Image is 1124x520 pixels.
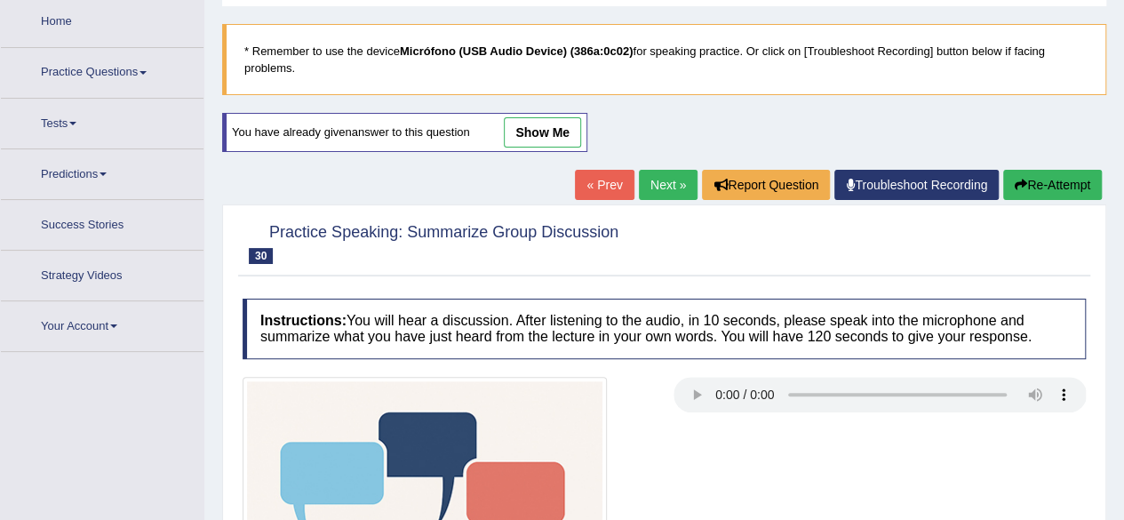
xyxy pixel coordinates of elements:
[504,117,581,148] a: show me
[575,170,634,200] a: « Prev
[702,170,830,200] button: Report Question
[222,24,1106,95] blockquote: * Remember to use the device for speaking practice. Or click on [Troubleshoot Recording] button b...
[243,220,618,264] h2: Practice Speaking: Summarize Group Discussion
[1,200,203,244] a: Success Stories
[834,170,999,200] a: Troubleshoot Recording
[1003,170,1102,200] button: Re-Attempt
[222,113,587,152] div: You have already given answer to this question
[243,299,1086,358] h4: You will hear a discussion. After listening to the audio, in 10 seconds, please speak into the mi...
[400,44,633,58] b: Micrófono (USB Audio Device) (386a:0c02)
[1,251,203,295] a: Strategy Videos
[1,48,203,92] a: Practice Questions
[249,248,273,264] span: 30
[1,99,203,143] a: Tests
[1,301,203,346] a: Your Account
[639,170,698,200] a: Next »
[1,149,203,194] a: Predictions
[260,313,347,328] b: Instructions:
